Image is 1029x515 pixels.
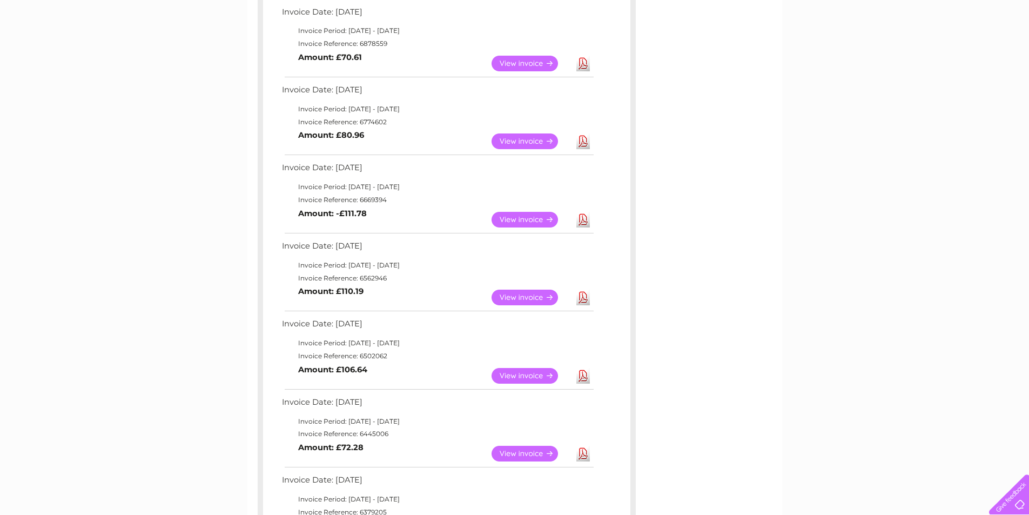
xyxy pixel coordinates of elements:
[279,24,595,37] td: Invoice Period: [DATE] - [DATE]
[279,317,595,337] td: Invoice Date: [DATE]
[839,46,859,54] a: Water
[957,46,984,54] a: Contact
[298,286,364,296] b: Amount: £110.19
[279,272,595,285] td: Invoice Reference: 6562946
[279,5,595,25] td: Invoice Date: [DATE]
[492,212,571,228] a: View
[896,46,929,54] a: Telecoms
[279,350,595,363] td: Invoice Reference: 6502062
[576,133,590,149] a: Download
[279,415,595,428] td: Invoice Period: [DATE] - [DATE]
[935,46,951,54] a: Blog
[279,180,595,193] td: Invoice Period: [DATE] - [DATE]
[279,395,595,415] td: Invoice Date: [DATE]
[279,83,595,103] td: Invoice Date: [DATE]
[993,46,1019,54] a: Log out
[492,56,571,71] a: View
[279,473,595,493] td: Invoice Date: [DATE]
[298,130,364,140] b: Amount: £80.96
[279,493,595,506] td: Invoice Period: [DATE] - [DATE]
[825,5,900,19] a: 0333 014 3131
[298,443,364,452] b: Amount: £72.28
[279,103,595,116] td: Invoice Period: [DATE] - [DATE]
[866,46,890,54] a: Energy
[260,6,770,52] div: Clear Business is a trading name of Verastar Limited (registered in [GEOGRAPHIC_DATA] No. 3667643...
[279,337,595,350] td: Invoice Period: [DATE] - [DATE]
[279,193,595,206] td: Invoice Reference: 6669394
[279,239,595,259] td: Invoice Date: [DATE]
[279,116,595,129] td: Invoice Reference: 6774602
[492,368,571,384] a: View
[298,365,367,374] b: Amount: £106.64
[279,37,595,50] td: Invoice Reference: 6878559
[279,160,595,180] td: Invoice Date: [DATE]
[279,259,595,272] td: Invoice Period: [DATE] - [DATE]
[576,446,590,462] a: Download
[576,368,590,384] a: Download
[576,290,590,305] a: Download
[492,446,571,462] a: View
[492,290,571,305] a: View
[298,209,367,218] b: Amount: -£111.78
[298,52,362,62] b: Amount: £70.61
[576,212,590,228] a: Download
[279,427,595,440] td: Invoice Reference: 6445006
[576,56,590,71] a: Download
[492,133,571,149] a: View
[36,28,91,61] img: logo.png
